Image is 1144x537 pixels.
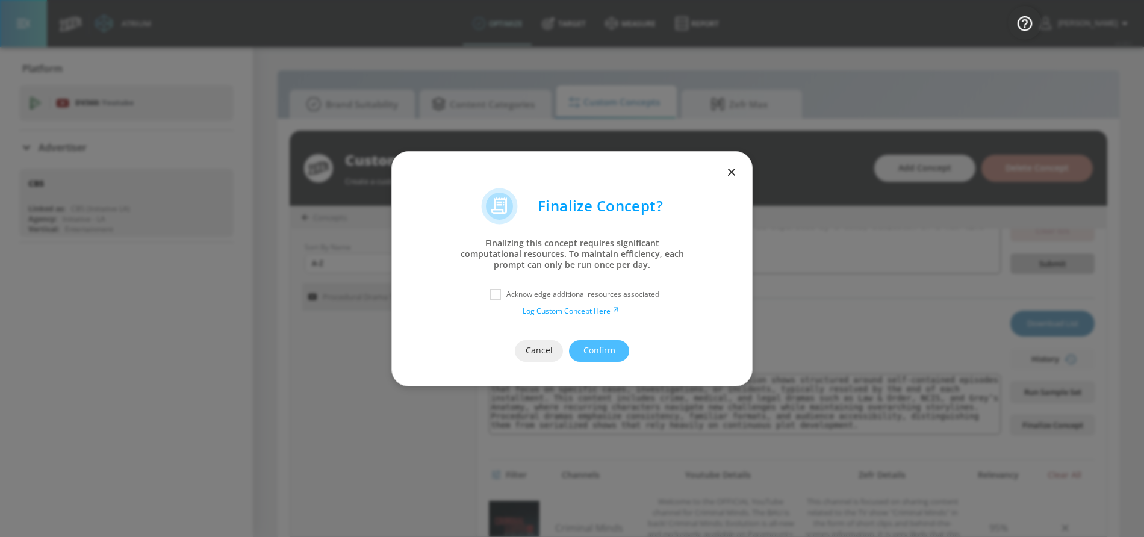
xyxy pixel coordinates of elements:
[506,289,659,300] p: Acknowledge additional resources associated
[538,197,663,215] p: Finalize Concept?
[515,340,563,362] button: Cancel
[458,238,686,270] p: Finalizing this concept requires significant computational resources. To maintain efficiency, eac...
[523,305,621,316] a: Log Custom Concept Here
[1008,6,1042,40] button: Open Resource Center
